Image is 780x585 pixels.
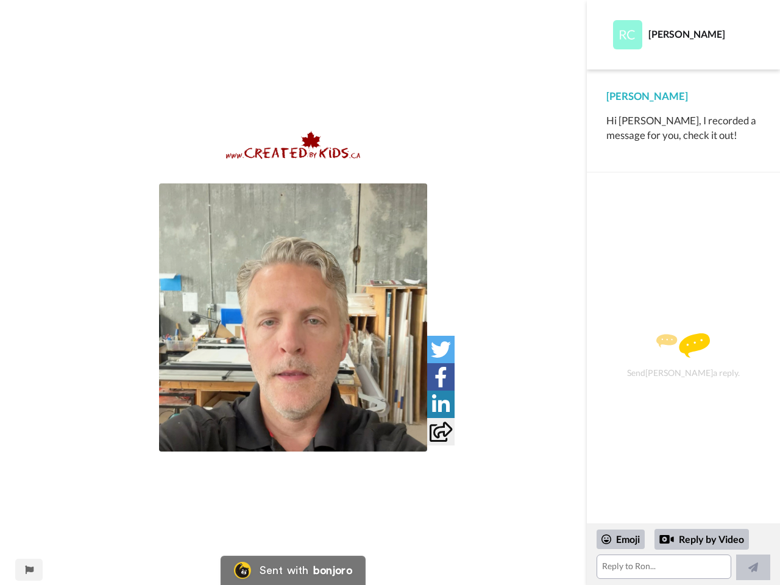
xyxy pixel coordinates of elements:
[234,562,251,579] img: Bonjoro Logo
[603,194,764,517] div: Send [PERSON_NAME] a reply.
[654,529,749,550] div: Reply by Video
[656,333,710,358] img: message.svg
[606,89,760,104] div: [PERSON_NAME]
[597,530,645,549] div: Emoji
[159,183,427,452] img: bdd290ad-2c0f-4424-a8bc-6333f12894b6-thumb.jpg
[226,130,360,160] img: c97ee682-0088-491f-865b-ed4f10ffb1e8
[221,556,366,585] a: Bonjoro LogoSent withbonjoro
[313,565,352,576] div: bonjoro
[659,532,674,547] div: Reply by Video
[648,28,760,40] div: [PERSON_NAME]
[260,565,308,576] div: Sent with
[606,113,760,143] div: Hi [PERSON_NAME], I recorded a message for you, check it out!
[613,20,642,49] img: Profile Image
